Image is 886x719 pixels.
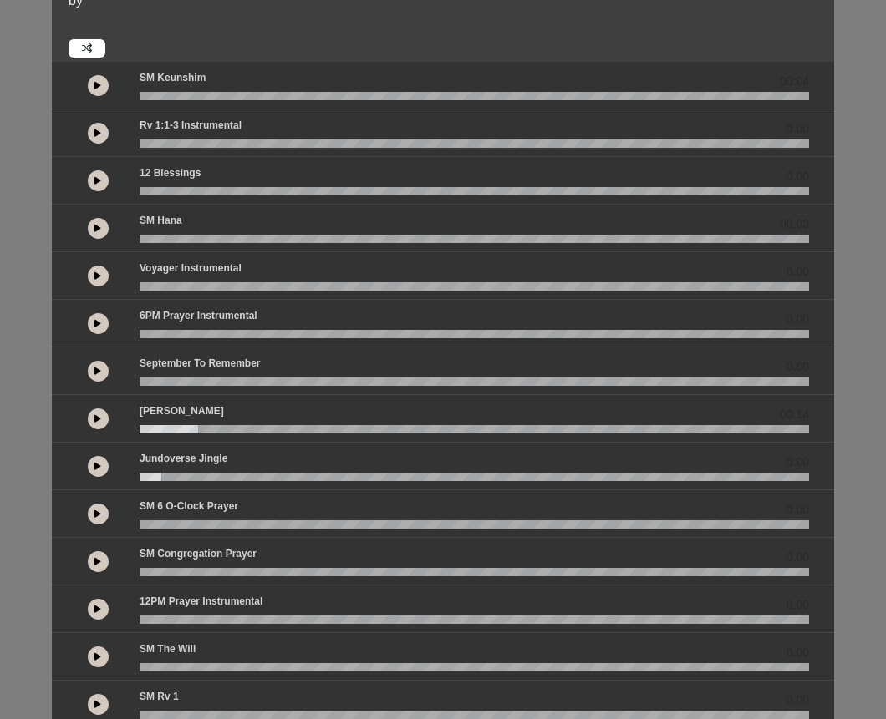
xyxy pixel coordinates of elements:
span: 00:03 [780,215,809,233]
p: SM The Will [140,641,196,656]
p: SM Congregation Prayer [140,546,257,561]
span: 0.00 [787,311,809,328]
span: 0.00 [787,168,809,185]
span: 00:14 [780,406,809,423]
span: 00:04 [780,73,809,90]
p: September to Remember [140,356,261,371]
p: [PERSON_NAME] [140,403,224,418]
p: Voyager Instrumental [140,261,242,276]
p: 6PM Prayer Instrumental [140,308,257,323]
span: 0.00 [787,596,809,614]
span: 0.00 [787,120,809,138]
p: SM 6 o-clock prayer [140,499,238,514]
span: 0.00 [787,358,809,376]
span: 0.00 [787,453,809,471]
p: Jundoverse Jingle [140,451,227,466]
span: 0.00 [787,549,809,566]
span: 0.00 [787,501,809,519]
p: SM Hana [140,213,182,228]
p: SM Rv 1 [140,689,179,704]
span: 0.00 [787,644,809,661]
p: Rv 1:1-3 Instrumental [140,118,242,133]
p: SM Keunshim [140,70,206,85]
p: 12PM Prayer Instrumental [140,594,262,609]
span: 0.00 [787,263,809,281]
span: 0.00 [787,691,809,709]
p: 12 Blessings [140,165,201,180]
